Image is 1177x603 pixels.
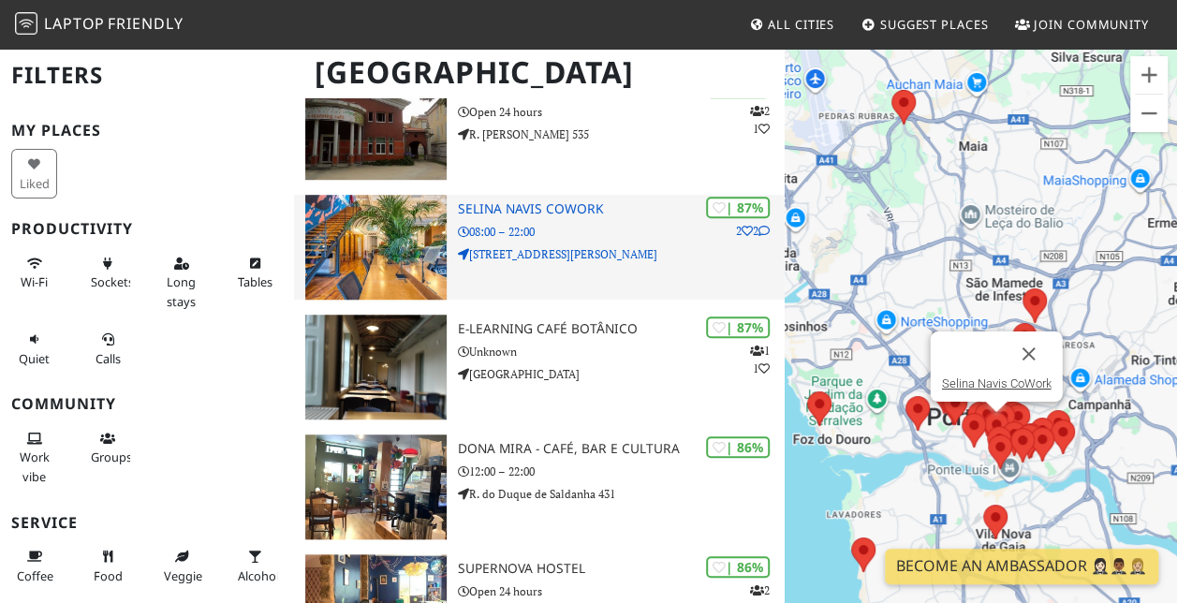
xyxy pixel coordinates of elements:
button: Long stays [158,248,204,316]
h2: Filters [11,47,283,104]
a: Join Community [1008,7,1156,41]
img: Selina Navis CoWork [305,195,447,300]
p: 2 2 [736,222,770,240]
img: LaptopFriendly [15,12,37,35]
a: Suggest Places [854,7,996,41]
span: Food [94,567,123,584]
p: Unknown [458,343,785,360]
button: Veggie [158,541,204,591]
button: Work vibe [11,423,57,492]
p: [GEOGRAPHIC_DATA] [458,365,785,383]
h3: E-learning Café Botânico [458,321,785,337]
button: Groups [85,423,131,473]
span: Work-friendly tables [238,273,272,290]
h3: Selina Navis CoWork [458,201,785,217]
div: | 86% [706,436,770,458]
a: Selina Navis CoWork [941,376,1051,390]
h1: [GEOGRAPHIC_DATA] [300,47,781,98]
p: 12:00 – 22:00 [458,463,785,480]
p: Open 24 hours [458,582,785,600]
div: | 87% [706,197,770,218]
p: R. [PERSON_NAME] 535 [458,125,785,143]
a: Dona Mira - Café, Bar e Cultura | 86% Dona Mira - Café, Bar e Cultura 12:00 – 22:00 R. do Duque d... [294,434,785,539]
img: e-learning Café U.Porto [305,75,447,180]
span: Stable Wi-Fi [21,273,48,290]
span: Long stays [167,273,196,309]
a: LaptopFriendly LaptopFriendly [15,8,184,41]
h3: My Places [11,122,283,140]
span: Quiet [19,350,50,367]
span: Power sockets [91,273,134,290]
span: Laptop [44,13,105,34]
span: All Cities [768,16,834,33]
span: Veggie [164,567,202,584]
button: Sockets [85,248,131,298]
a: e-learning Café U.Porto | 88% 21 e-learning Café U.[GEOGRAPHIC_DATA] Open 24 hours R. [PERSON_NAM... [294,75,785,180]
p: [STREET_ADDRESS][PERSON_NAME] [458,245,785,263]
p: 08:00 – 22:00 [458,223,785,241]
button: Coffee [11,541,57,591]
span: Suggest Places [880,16,989,33]
img: E-learning Café Botânico [305,315,447,419]
button: Alcohol [232,541,278,591]
button: Quiet [11,324,57,374]
button: Zoom out [1130,95,1168,132]
h3: Community [11,395,283,413]
span: Video/audio calls [96,350,121,367]
span: Coffee [17,567,53,584]
h3: Productivity [11,220,283,238]
h3: Supernova Hostel [458,561,785,577]
h3: Service [11,514,283,532]
h3: Dona Mira - Café, Bar e Cultura [458,441,785,457]
button: Zoom in [1130,56,1168,94]
span: Join Community [1034,16,1149,33]
button: Calls [85,324,131,374]
a: E-learning Café Botânico | 87% 11 E-learning Café Botânico Unknown [GEOGRAPHIC_DATA] [294,315,785,419]
img: Dona Mira - Café, Bar e Cultura [305,434,447,539]
p: R. do Duque de Saldanha 431 [458,485,785,503]
button: Tables [232,248,278,298]
a: All Cities [742,7,842,41]
div: | 86% [706,556,770,578]
p: 1 1 [750,342,770,377]
button: Close [1006,331,1051,376]
button: Wi-Fi [11,248,57,298]
span: Alcohol [238,567,279,584]
a: Selina Navis CoWork | 87% 22 Selina Navis CoWork 08:00 – 22:00 [STREET_ADDRESS][PERSON_NAME] [294,195,785,300]
span: Friendly [108,13,183,34]
span: Group tables [91,449,132,465]
button: Food [85,541,131,591]
span: People working [20,449,50,484]
div: | 87% [706,316,770,338]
